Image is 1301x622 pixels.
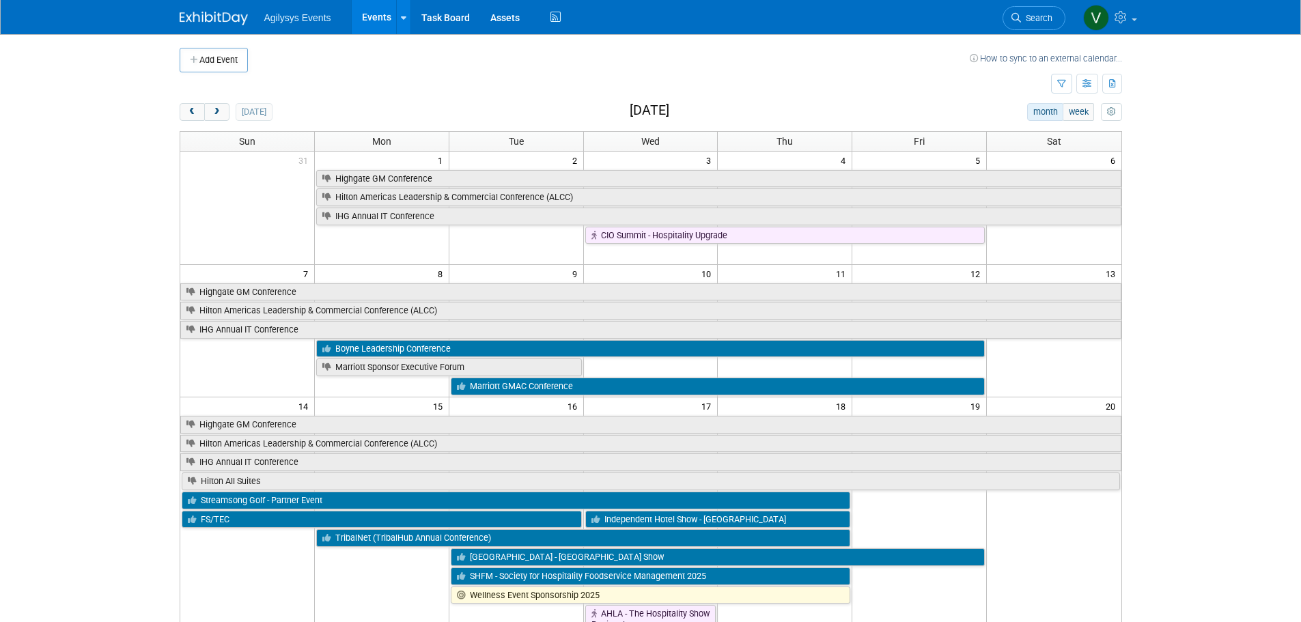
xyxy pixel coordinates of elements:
[182,492,851,509] a: Streamsong Golf - Partner Event
[182,472,1120,490] a: Hilton All Suites
[1107,108,1116,117] i: Personalize Calendar
[372,136,391,147] span: Mon
[432,397,449,414] span: 15
[1063,103,1094,121] button: week
[571,265,583,282] span: 9
[316,188,1121,206] a: Hilton Americas Leadership & Commercial Conference (ALCC)
[630,103,669,118] h2: [DATE]
[451,586,851,604] a: Wellness Event Sponsorship 2025
[974,152,986,169] span: 5
[316,529,850,547] a: TribalNet (TribalHub Annual Conference)
[1109,152,1121,169] span: 6
[180,48,248,72] button: Add Event
[451,378,985,395] a: Marriott GMAC Conference
[1101,103,1121,121] button: myCustomButton
[1104,265,1121,282] span: 13
[180,435,1121,453] a: Hilton Americas Leadership & Commercial Conference (ALCC)
[1104,397,1121,414] span: 20
[297,152,314,169] span: 31
[835,397,852,414] span: 18
[180,302,1121,320] a: Hilton Americas Leadership & Commercial Conference (ALCC)
[180,283,1121,301] a: Highgate GM Conference
[180,416,1121,434] a: Highgate GM Conference
[236,103,272,121] button: [DATE]
[700,397,717,414] span: 17
[566,397,583,414] span: 16
[1047,136,1061,147] span: Sat
[700,265,717,282] span: 10
[451,548,985,566] a: [GEOGRAPHIC_DATA] - [GEOGRAPHIC_DATA] Show
[182,511,582,528] a: FS/TEC
[777,136,793,147] span: Thu
[316,208,1121,225] a: IHG Annual IT Conference
[180,103,205,121] button: prev
[316,358,582,376] a: Marriott Sponsor Executive Forum
[585,227,985,244] a: CIO Summit - Hospitality Upgrade
[239,136,255,147] span: Sun
[839,152,852,169] span: 4
[970,53,1122,63] a: How to sync to an external calendar...
[969,397,986,414] span: 19
[316,340,985,358] a: Boyne Leadership Conference
[969,265,986,282] span: 12
[316,170,1121,188] a: Highgate GM Conference
[1003,6,1065,30] a: Search
[914,136,925,147] span: Fri
[180,453,1121,471] a: IHG Annual IT Conference
[264,12,331,23] span: Agilysys Events
[436,265,449,282] span: 8
[1083,5,1109,31] img: Vaitiare Munoz
[451,567,851,585] a: SHFM - Society for Hospitality Foodservice Management 2025
[1021,13,1052,23] span: Search
[641,136,660,147] span: Wed
[204,103,229,121] button: next
[835,265,852,282] span: 11
[705,152,717,169] span: 3
[297,397,314,414] span: 14
[180,12,248,25] img: ExhibitDay
[509,136,524,147] span: Tue
[180,321,1121,339] a: IHG Annual IT Conference
[571,152,583,169] span: 2
[302,265,314,282] span: 7
[1027,103,1063,121] button: month
[436,152,449,169] span: 1
[585,511,851,528] a: Independent Hotel Show - [GEOGRAPHIC_DATA]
